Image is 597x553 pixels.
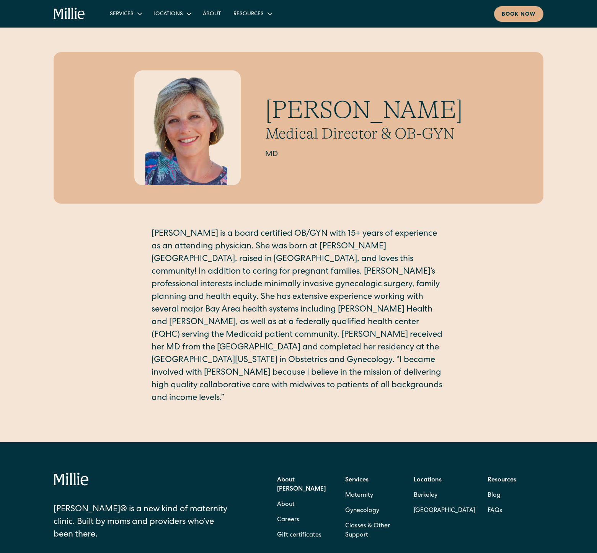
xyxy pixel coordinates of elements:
[345,488,373,503] a: Maternity
[414,477,442,483] strong: Locations
[277,497,295,512] a: About
[152,405,445,418] p: ‍
[345,477,369,483] strong: Services
[152,228,445,405] p: [PERSON_NAME] is a board certified OB/GYN with 15+ years of experience as an attending physician....
[54,8,85,20] a: home
[153,10,183,18] div: Locations
[414,488,475,503] a: Berkeley
[502,11,536,19] div: Book now
[345,519,401,543] a: Classes & Other Support
[345,503,379,519] a: Gynecology
[233,10,264,18] div: Resources
[265,124,463,143] h2: Medical Director & OB-GYN
[494,6,543,22] a: Book now
[414,503,475,519] a: [GEOGRAPHIC_DATA]
[265,95,463,125] h1: [PERSON_NAME]
[488,477,516,483] strong: Resources
[197,7,227,20] a: About
[110,10,134,18] div: Services
[54,504,234,542] div: [PERSON_NAME]® is a new kind of maternity clinic. Built by moms and providers who’ve been there.
[227,7,277,20] div: Resources
[265,149,463,160] h2: MD
[277,512,299,528] a: Careers
[488,503,502,519] a: FAQs
[277,528,321,543] a: Gift certificates
[147,7,197,20] div: Locations
[277,477,326,493] strong: About [PERSON_NAME]
[104,7,147,20] div: Services
[488,488,501,503] a: Blog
